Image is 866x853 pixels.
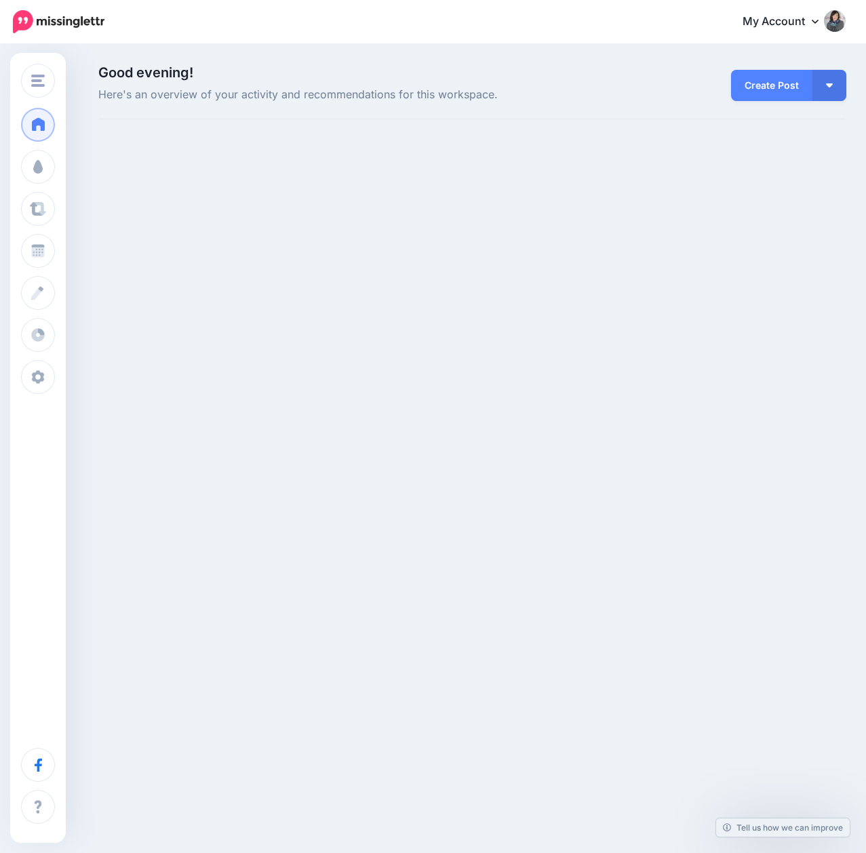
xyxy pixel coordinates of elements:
a: Tell us how we can improve [716,818,850,837]
img: menu.png [31,75,45,87]
span: Good evening! [98,64,193,81]
span: Here's an overview of your activity and recommendations for this workspace. [98,86,590,104]
img: Missinglettr [13,10,104,33]
a: My Account [729,5,846,39]
img: arrow-down-white.png [826,83,833,87]
a: Create Post [731,70,812,101]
